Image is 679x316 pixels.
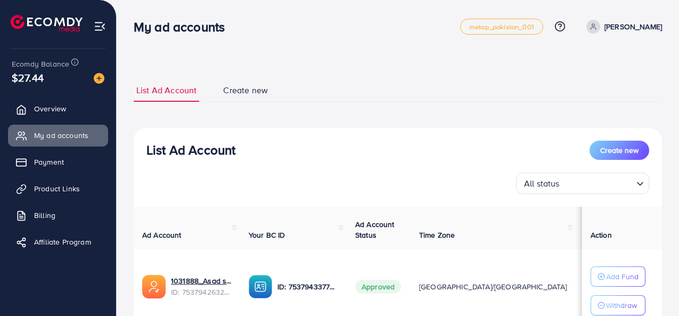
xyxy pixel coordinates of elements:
a: [PERSON_NAME] [582,20,662,34]
span: All status [522,176,562,191]
p: ID: 7537943377279549456 [277,280,338,293]
span: Billing [34,210,55,221]
a: Affiliate Program [8,231,108,253]
a: metap_pakistan_001 [460,19,543,35]
a: Overview [8,98,108,119]
a: My ad accounts [8,125,108,146]
img: logo [11,15,83,31]
span: My ad accounts [34,130,88,141]
span: Action [591,230,612,240]
span: [GEOGRAPHIC_DATA]/[GEOGRAPHIC_DATA] [419,281,567,292]
img: ic-ba-acc.ded83a64.svg [249,275,272,298]
a: Payment [8,151,108,173]
span: Your BC ID [249,230,285,240]
img: ic-ads-acc.e4c84228.svg [142,275,166,298]
button: Withdraw [591,295,645,315]
span: Ecomdy Balance [12,59,69,69]
p: Add Fund [606,270,639,283]
a: 1031888_Asad shah 2_1755064281276 [171,276,232,286]
input: Search for option [563,174,632,191]
img: menu [94,20,106,33]
p: Withdraw [606,299,637,312]
a: Billing [8,205,108,226]
p: [PERSON_NAME] [604,20,662,33]
span: Affiliate Program [34,237,91,247]
span: $27.44 [12,70,44,85]
span: Ad Account Status [355,219,395,240]
button: Create new [590,141,649,160]
div: <span class='underline'>1031888_Asad shah 2_1755064281276</span></br>7537942632723562504 [171,276,232,297]
span: Approved [355,280,401,294]
button: Add Fund [591,266,645,287]
span: Product Links [34,183,80,194]
span: Ad Account [142,230,182,240]
span: List Ad Account [136,84,197,96]
h3: List Ad Account [146,142,235,158]
span: Create new [223,84,268,96]
span: ID: 7537942632723562504 [171,287,232,297]
span: Time Zone [419,230,455,240]
a: Product Links [8,178,108,199]
span: Overview [34,103,66,114]
img: image [94,73,104,84]
span: Create new [600,145,639,156]
h3: My ad accounts [134,19,233,35]
span: Payment [34,157,64,167]
div: Search for option [516,173,649,194]
span: metap_pakistan_001 [469,23,534,30]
